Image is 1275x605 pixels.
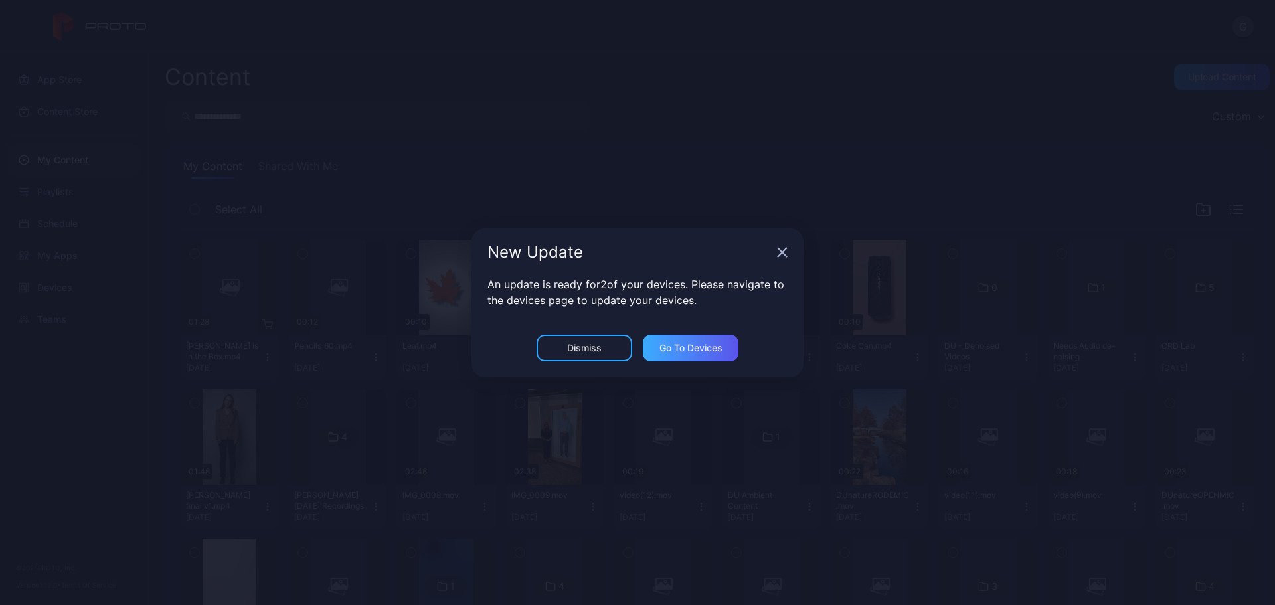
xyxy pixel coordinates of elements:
[659,343,722,353] div: Go to devices
[487,276,788,308] p: An update is ready for 2 of your devices. Please navigate to the devices page to update your devi...
[567,343,602,353] div: Dismiss
[537,335,632,361] button: Dismiss
[643,335,738,361] button: Go to devices
[487,244,772,260] div: New Update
